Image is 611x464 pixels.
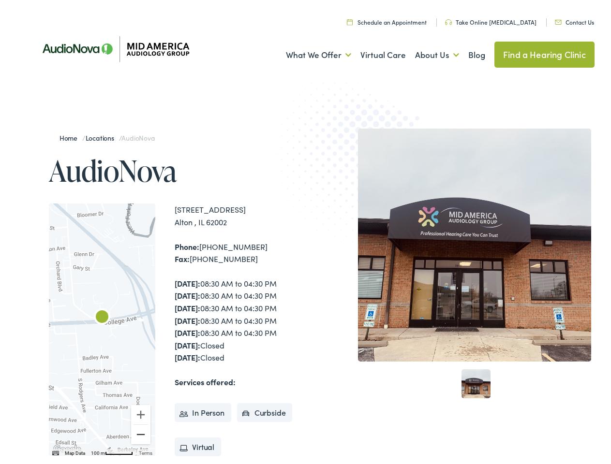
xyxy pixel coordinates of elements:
[60,130,82,140] a: Home
[175,374,236,384] strong: Services offered:
[121,130,154,140] span: AudioNova
[175,400,231,420] li: In Person
[175,250,190,261] strong: Fax:
[51,440,83,453] img: Google
[494,39,595,65] a: Find a Hearing Clinic
[175,312,200,323] strong: [DATE]:
[360,34,406,70] a: Virtual Care
[90,304,114,327] div: AudioNova
[60,130,155,140] span: / /
[175,349,200,360] strong: [DATE]:
[175,238,199,249] strong: Phone:
[65,447,85,454] button: Map Data
[462,366,491,395] a: 1
[175,238,310,262] div: [PHONE_NUMBER] [PHONE_NUMBER]
[237,400,293,420] li: Curbside
[415,34,459,70] a: About Us
[555,15,594,23] a: Contact Us
[286,34,351,70] a: What We Offer
[175,201,310,225] div: [STREET_ADDRESS] Alton , IL 62002
[86,130,119,140] a: Locations
[139,448,152,453] a: Terms
[131,422,150,441] button: Zoom out
[555,17,562,22] img: utility icon
[91,448,105,453] span: 100 m
[175,287,200,298] strong: [DATE]:
[175,435,221,454] li: Virtual
[49,152,310,184] h1: AudioNova
[175,275,310,361] div: 08:30 AM to 04:30 PM 08:30 AM to 04:30 PM 08:30 AM to 04:30 PM 08:30 AM to 04:30 PM 08:30 AM to 0...
[51,440,83,453] a: Open this area in Google Maps (opens a new window)
[175,324,200,335] strong: [DATE]:
[52,447,59,454] button: Keyboard shortcuts
[88,446,136,453] button: Map Scale: 100 m per 54 pixels
[131,402,150,421] button: Zoom in
[445,15,536,23] a: Take Online [MEDICAL_DATA]
[468,34,485,70] a: Blog
[175,337,200,348] strong: [DATE]:
[445,16,452,22] img: utility icon
[347,16,353,22] img: utility icon
[175,300,200,310] strong: [DATE]:
[347,15,427,23] a: Schedule an Appointment
[175,275,200,286] strong: [DATE]:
